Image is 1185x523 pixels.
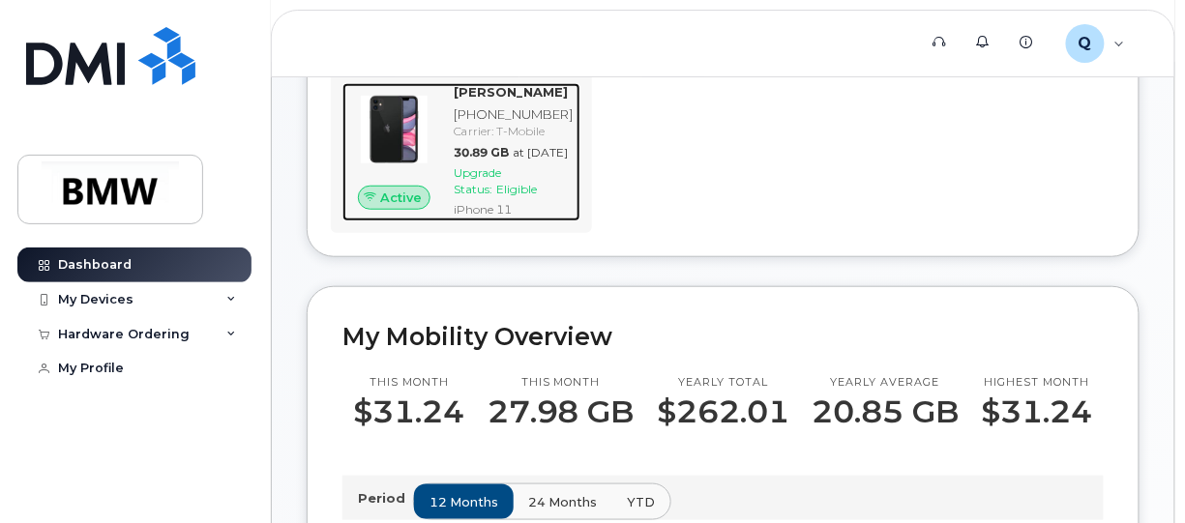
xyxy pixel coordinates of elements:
span: Active [380,189,422,207]
span: Eligible [496,182,537,196]
p: $31.24 [354,394,465,429]
span: Upgrade Status: [454,165,501,196]
h2: My Mobility Overview [342,322,1104,351]
div: QT19738 [1052,24,1139,63]
p: This month [488,375,635,391]
div: [PHONE_NUMBER] [454,105,573,124]
p: Period [358,489,413,508]
p: 20.85 GB [812,394,959,429]
p: Yearly total [657,375,789,391]
p: Highest month [981,375,1092,391]
span: at [DATE] [513,145,568,160]
span: 24 months [528,493,597,511]
p: $31.24 [981,394,1092,429]
div: iPhone 11 [454,201,573,218]
p: This month [354,375,465,391]
span: 30.89 GB [454,145,509,160]
img: iPhone_11.jpg [358,93,430,165]
a: Active[PERSON_NAME][PHONE_NUMBER]Carrier: T-Mobile30.89 GBat [DATE]Upgrade Status:EligibleiPhone 11 [342,83,580,221]
p: $262.01 [657,394,789,429]
span: YTD [627,493,655,511]
span: Q [1079,32,1092,55]
iframe: Messenger Launcher [1101,439,1170,508]
div: Carrier: T-Mobile [454,123,573,139]
strong: [PERSON_NAME] [454,84,568,100]
p: Yearly average [812,375,959,391]
p: 27.98 GB [488,394,635,429]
